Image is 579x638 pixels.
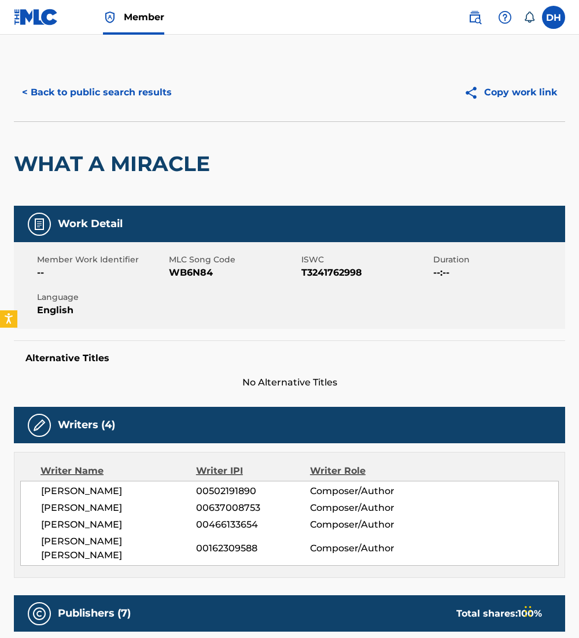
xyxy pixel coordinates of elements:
[521,583,579,638] iframe: Chat Widget
[103,10,117,24] img: Top Rightsholder
[463,6,486,29] a: Public Search
[468,10,482,24] img: search
[40,464,196,478] div: Writer Name
[542,6,565,29] div: User Menu
[25,353,554,364] h5: Alternative Titles
[464,86,484,100] img: Copy work link
[433,254,562,266] span: Duration
[58,418,115,432] h5: Writers (4)
[196,518,310,532] span: 00466133654
[32,217,46,231] img: Work Detail
[41,484,196,498] span: [PERSON_NAME]
[498,10,512,24] img: help
[32,418,46,432] img: Writers
[310,501,414,515] span: Composer/Author
[518,608,542,619] span: 100 %
[58,607,131,620] h5: Publishers (7)
[41,535,196,562] span: [PERSON_NAME] [PERSON_NAME]
[547,436,579,529] iframe: Resource Center
[525,594,532,629] div: Drag
[14,151,216,177] h2: WHAT A MIRACLE
[310,541,414,555] span: Composer/Author
[301,254,430,266] span: ISWC
[433,266,562,280] span: --:--
[37,254,166,266] span: Member Work Identifier
[310,484,414,498] span: Composer/Author
[37,291,166,303] span: Language
[14,9,58,25] img: MLC Logo
[32,607,46,621] img: Publishers
[124,10,164,24] span: Member
[310,464,414,478] div: Writer Role
[196,484,310,498] span: 00502191890
[456,607,542,621] div: Total shares:
[41,518,196,532] span: [PERSON_NAME]
[310,518,414,532] span: Composer/Author
[14,78,180,107] button: < Back to public search results
[493,6,517,29] div: Help
[196,501,310,515] span: 00637008753
[196,541,310,555] span: 00162309588
[456,78,565,107] button: Copy work link
[41,501,196,515] span: [PERSON_NAME]
[37,303,166,317] span: English
[169,254,298,266] span: MLC Song Code
[169,266,298,280] span: WB6N84
[58,217,123,231] h5: Work Detail
[196,464,310,478] div: Writer IPI
[37,266,166,280] span: --
[14,376,565,390] span: No Alternative Titles
[301,266,430,280] span: T3241762998
[523,12,535,23] div: Notifications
